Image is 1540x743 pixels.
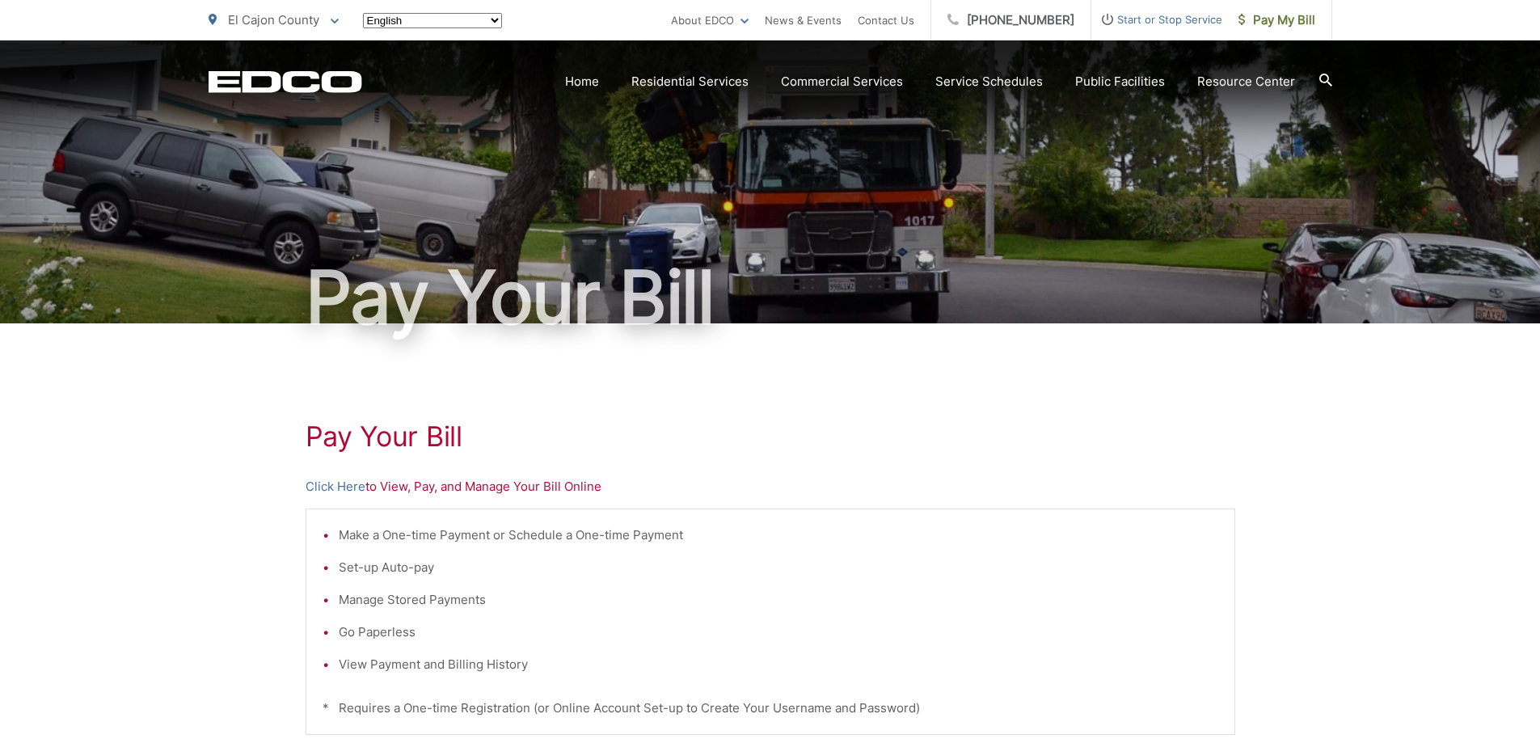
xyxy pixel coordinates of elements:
[306,420,1235,453] h1: Pay Your Bill
[339,655,1218,674] li: View Payment and Billing History
[339,526,1218,545] li: Make a One-time Payment or Schedule a One-time Payment
[765,11,842,30] a: News & Events
[306,477,1235,496] p: to View, Pay, and Manage Your Bill Online
[858,11,914,30] a: Contact Us
[935,72,1043,91] a: Service Schedules
[209,70,362,93] a: EDCD logo. Return to the homepage.
[671,11,749,30] a: About EDCO
[1075,72,1165,91] a: Public Facilities
[228,12,319,27] span: El Cajon County
[323,699,1218,718] p: * Requires a One-time Registration (or Online Account Set-up to Create Your Username and Password)
[339,558,1218,577] li: Set-up Auto-pay
[565,72,599,91] a: Home
[339,623,1218,642] li: Go Paperless
[209,257,1332,338] h1: Pay Your Bill
[1197,72,1295,91] a: Resource Center
[363,13,502,28] select: Select a language
[631,72,749,91] a: Residential Services
[339,590,1218,610] li: Manage Stored Payments
[781,72,903,91] a: Commercial Services
[1238,11,1315,30] span: Pay My Bill
[306,477,365,496] a: Click Here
